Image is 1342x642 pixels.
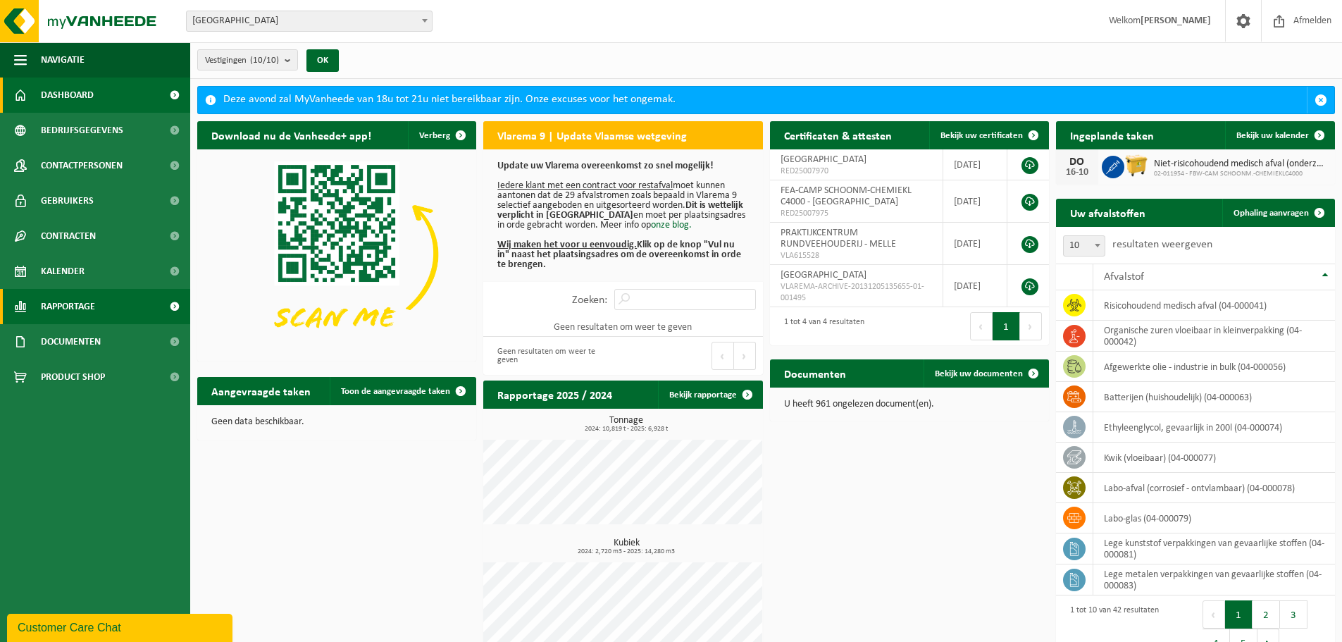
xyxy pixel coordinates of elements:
[781,228,896,249] span: PRAKTIJKCENTRUM RUNDVEEHOUDERIJ - MELLE
[781,154,866,165] span: [GEOGRAPHIC_DATA]
[712,342,734,370] button: Previous
[572,295,607,306] label: Zoeken:
[1093,473,1335,503] td: labo-afval (corrosief - ontvlambaar) (04-000078)
[781,185,912,207] span: FEA-CAMP SCHOONM-CHEMIEKL C4000 - [GEOGRAPHIC_DATA]
[658,381,762,409] a: Bekijk rapportage
[330,377,475,405] a: Toon de aangevraagde taken
[223,87,1307,113] div: Deze avond zal MyVanheede van 18u tot 21u niet bereikbaar zijn. Onze excuses voor het ongemak.
[205,50,279,71] span: Vestigingen
[929,121,1048,149] a: Bekijk uw certificaten
[943,180,1007,223] td: [DATE]
[1203,600,1225,629] button: Previous
[1104,271,1144,283] span: Afvalstof
[1280,600,1307,629] button: 3
[784,400,1035,409] p: U heeft 961 ongelezen document(en).
[943,223,1007,265] td: [DATE]
[497,180,673,191] u: Iedere klant met een contract voor restafval
[1093,412,1335,443] td: ethyleenglycol, gevaarlijk in 200l (04-000074)
[1154,170,1328,178] span: 02-011954 - FBW-CAM SCHOONM.-CHEMIEKLC4000
[306,49,339,72] button: OK
[781,166,932,177] span: RED25007970
[186,11,433,32] span: UNIVERSITEIT GENT - GENT
[777,311,864,342] div: 1 tot 4 van 4 resultaten
[1056,121,1168,149] h2: Ingeplande taken
[1093,321,1335,352] td: organische zuren vloeibaar in kleinverpakking (04-000042)
[1063,235,1105,257] span: 10
[1225,121,1334,149] a: Bekijk uw kalender
[1124,154,1148,178] img: WB-1100-HPE-YW-01
[1093,352,1335,382] td: afgewerkte olie - industrie in bulk (04-000056)
[1093,503,1335,533] td: labo-glas (04-000079)
[197,49,298,70] button: Vestigingen(10/10)
[734,342,756,370] button: Next
[943,149,1007,180] td: [DATE]
[497,161,748,270] p: moet kunnen aantonen dat de 29 afvalstromen zoals bepaald in Vlarema 9 selectief aangeboden en ui...
[41,359,105,395] span: Product Shop
[770,359,860,387] h2: Documenten
[781,208,932,219] span: RED25007975
[1093,443,1335,473] td: kwik (vloeibaar) (04-000077)
[781,281,932,304] span: VLAREMA-ARCHIVE-20131205135655-01-001495
[41,218,96,254] span: Contracten
[970,312,993,340] button: Previous
[497,240,637,250] u: Wij maken het voor u eenvoudig.
[41,289,95,324] span: Rapportage
[341,387,450,396] span: Toon de aangevraagde taken
[935,369,1023,378] span: Bekijk uw documenten
[943,265,1007,307] td: [DATE]
[1020,312,1042,340] button: Next
[1093,382,1335,412] td: batterijen (huishoudelijk) (04-000063)
[250,56,279,65] count: (10/10)
[781,270,866,280] span: [GEOGRAPHIC_DATA]
[924,359,1048,388] a: Bekijk uw documenten
[41,254,85,289] span: Kalender
[1093,533,1335,564] td: lege kunststof verpakkingen van gevaarlijke stoffen (04-000081)
[1093,290,1335,321] td: risicohoudend medisch afval (04-000041)
[41,148,123,183] span: Contactpersonen
[993,312,1020,340] button: 1
[7,611,235,642] iframe: chat widget
[41,113,123,148] span: Bedrijfsgegevens
[1112,239,1212,250] label: resultaten weergeven
[1222,199,1334,227] a: Ophaling aanvragen
[187,11,432,31] span: UNIVERSITEIT GENT - GENT
[940,131,1023,140] span: Bekijk uw certificaten
[1234,209,1309,218] span: Ophaling aanvragen
[483,317,762,337] td: Geen resultaten om weer te geven
[1063,156,1091,168] div: DO
[1253,600,1280,629] button: 2
[408,121,475,149] button: Verberg
[41,183,94,218] span: Gebruikers
[1141,16,1211,26] strong: [PERSON_NAME]
[1093,564,1335,595] td: lege metalen verpakkingen van gevaarlijke stoffen (04-000083)
[419,131,450,140] span: Verberg
[770,121,906,149] h2: Certificaten & attesten
[490,426,762,433] span: 2024: 10,819 t - 2025: 6,928 t
[197,121,385,149] h2: Download nu de Vanheede+ app!
[1236,131,1309,140] span: Bekijk uw kalender
[1154,159,1328,170] span: Niet-risicohoudend medisch afval (onderzoekscentra)
[41,42,85,78] span: Navigatie
[1063,168,1091,178] div: 16-10
[497,200,743,221] b: Dit is wettelijk verplicht in [GEOGRAPHIC_DATA]
[490,340,616,371] div: Geen resultaten om weer te geven
[1225,600,1253,629] button: 1
[651,220,692,230] a: onze blog.
[1064,236,1105,256] span: 10
[483,121,701,149] h2: Vlarema 9 | Update Vlaamse wetgeving
[41,78,94,113] span: Dashboard
[781,250,932,261] span: VLA615528
[1056,199,1160,226] h2: Uw afvalstoffen
[211,417,462,427] p: Geen data beschikbaar.
[490,538,762,555] h3: Kubiek
[497,161,714,171] b: Update uw Vlarema overeenkomst zo snel mogelijk!
[497,240,741,270] b: Klik op de knop "Vul nu in" naast het plaatsingsadres om de overeenkomst in orde te brengen.
[490,416,762,433] h3: Tonnage
[483,381,626,408] h2: Rapportage 2025 / 2024
[197,377,325,405] h2: Aangevraagde taken
[197,149,476,359] img: Download de VHEPlus App
[490,548,762,555] span: 2024: 2,720 m3 - 2025: 14,280 m3
[41,324,101,359] span: Documenten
